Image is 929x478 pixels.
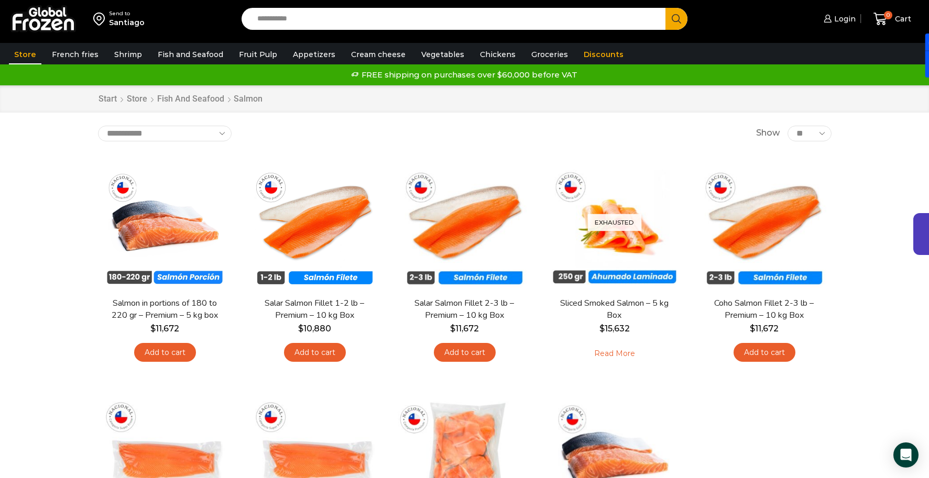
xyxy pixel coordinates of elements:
[755,324,779,334] font: 11,672
[821,8,856,29] a: Login
[294,348,335,357] font: Add to cart
[293,50,335,59] font: Appetizers
[834,14,856,24] font: Login
[866,7,919,31] a: 0 Cart
[99,94,117,104] font: Start
[158,50,223,59] font: Fish and Seafood
[14,50,36,59] font: Store
[298,324,303,334] font: $
[665,8,687,30] button: Search button
[531,50,568,59] font: Groceries
[98,93,117,105] a: Start
[265,297,364,321] font: Salar Salmon Fillet 1-2 lb – Premium – 10 kg Box
[750,324,755,334] font: $
[554,297,674,321] a: Sliced ​​Smoked Salmon – 5 kg Box
[114,50,142,59] font: Shrimp
[734,343,795,362] a: Add to cart: “Coho Salmon Fillet 2-3 lb - Premium - 10 kg Box”
[414,297,514,321] font: Salar Salmon Fillet 2-3 lb – Premium – 10 kg Box
[234,94,263,104] font: Salmon
[595,218,634,226] font: Exhausted
[234,45,282,64] a: Fruit Pulp
[98,93,263,105] nav: Breadcrumb
[578,343,651,365] a: Read more about “Smoked Salmon Slices - 5kg Box”
[756,128,780,138] font: Show
[594,349,635,358] font: Read more
[346,45,411,64] a: Cream cheese
[254,297,375,321] a: Salar Salmon Fillet 1-2 lb – Premium – 10 kg Box
[704,297,824,321] a: Coho Salmon Fillet 2-3 lb – Premium – 10 kg Box
[455,324,479,334] font: 11,672
[584,50,624,59] font: Discounts
[126,93,148,105] a: Store
[421,50,464,59] font: Vegetables
[9,45,41,64] a: Store
[404,297,524,321] a: Salar Salmon Fillet 2-3 lb – Premium – 10 kg Box
[578,45,629,64] a: Discounts
[416,45,469,64] a: Vegetables
[127,94,147,104] font: Store
[599,324,605,334] font: $
[475,45,521,64] a: Chickens
[288,45,341,64] a: Appetizers
[526,45,573,64] a: Groceries
[893,442,919,468] div: Open Intercom Messenger
[109,45,147,64] a: Shrimp
[444,348,485,357] font: Add to cart
[887,12,890,18] font: 0
[351,50,406,59] font: Cream cheese
[434,343,496,362] a: Add to cart: “Salar Salmon Fillet 2-3 lb - Premium - 10 kg Box”
[152,45,228,64] a: Fish and Seafood
[450,324,455,334] font: $
[47,45,104,64] a: French fries
[480,50,516,59] font: Chickens
[104,297,225,321] a: Salmon in portions of 180 to 220 gr – Premium – 5 kg box
[303,324,331,334] font: 10,880
[157,93,225,105] a: Fish and Seafood
[714,297,814,321] font: Coho Salmon Fillet 2-3 lb – Premium – 10 kg Box
[134,343,196,362] a: Add to cart: “Salmon in 180 to 220g Portions - Premium - 5kg Box”
[744,348,785,357] font: Add to cart
[98,126,232,141] select: Store order
[93,10,109,28] img: address-field-icon.svg
[145,348,185,357] font: Add to cart
[109,10,130,17] font: Send to
[156,324,179,334] font: 11,672
[895,14,911,24] font: Cart
[157,94,224,104] font: Fish and Seafood
[52,50,99,59] font: French fries
[560,297,669,321] font: Sliced ​​Smoked Salmon – 5 kg Box
[150,324,156,334] font: $
[239,50,277,59] font: Fruit Pulp
[605,324,630,334] font: 15,632
[109,18,145,27] font: Santiago
[284,343,346,362] a: Add to cart: “Salar Salmon Fillet 1-2 lb – Premium – 10 kg Box”
[112,297,218,321] font: Salmon in portions of 180 to 220 gr – Premium – 5 kg box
